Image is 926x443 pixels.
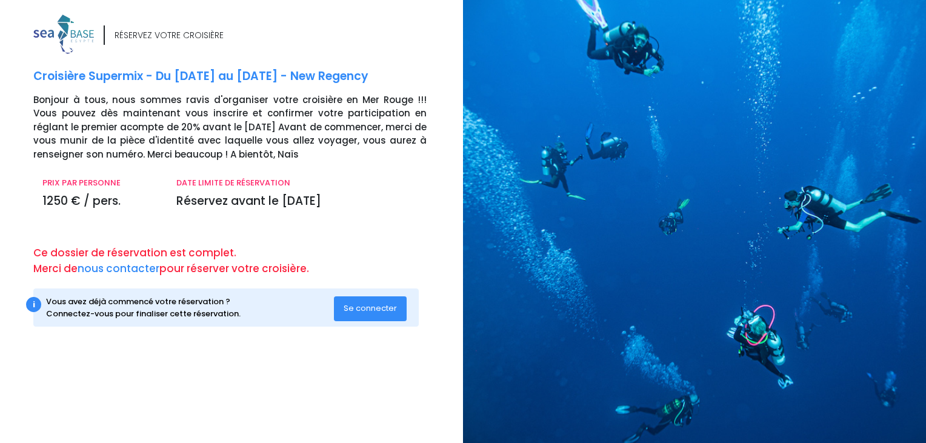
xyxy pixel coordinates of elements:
p: DATE LIMITE DE RÉSERVATION [176,177,427,189]
div: Vous avez déjà commencé votre réservation ? Connectez-vous pour finaliser cette réservation. [46,296,334,319]
img: logo_color1.png [33,15,94,54]
div: RÉSERVEZ VOTRE CROISIÈRE [115,29,224,42]
p: 1250 € / pers. [42,193,158,210]
p: Croisière Supermix - Du [DATE] au [DATE] - New Regency [33,68,454,85]
div: i [26,297,41,312]
p: Ce dossier de réservation est complet. Merci de pour réserver votre croisière. [33,245,454,276]
p: Réservez avant le [DATE] [176,193,427,210]
button: Se connecter [334,296,407,321]
p: PRIX PAR PERSONNE [42,177,158,189]
p: Bonjour à tous, nous sommes ravis d'organiser votre croisière en Mer Rouge !!! Vous pouvez dès ma... [33,93,454,162]
a: nous contacter [78,261,159,276]
span: Se connecter [344,302,397,314]
a: Se connecter [334,303,407,313]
